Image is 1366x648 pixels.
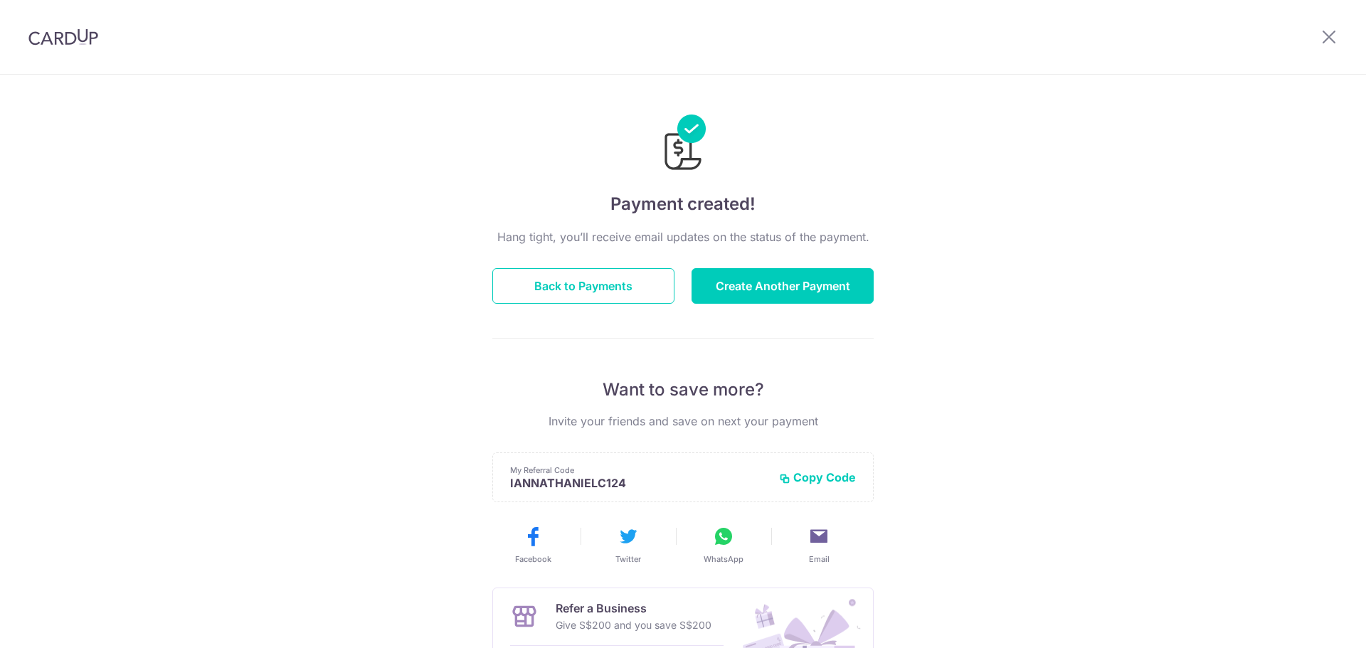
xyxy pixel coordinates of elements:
[510,464,768,476] p: My Referral Code
[809,553,830,565] span: Email
[692,268,874,304] button: Create Another Payment
[586,525,670,565] button: Twitter
[682,525,766,565] button: WhatsApp
[28,28,98,46] img: CardUp
[492,228,874,245] p: Hang tight, you’ll receive email updates on the status of the payment.
[779,470,856,484] button: Copy Code
[615,553,641,565] span: Twitter
[492,268,674,304] button: Back to Payments
[491,525,575,565] button: Facebook
[556,617,711,634] p: Give S$200 and you save S$200
[515,553,551,565] span: Facebook
[777,525,861,565] button: Email
[492,413,874,430] p: Invite your friends and save on next your payment
[510,476,768,490] p: IANNATHANIELC124
[492,378,874,401] p: Want to save more?
[704,553,743,565] span: WhatsApp
[492,191,874,217] h4: Payment created!
[556,600,711,617] p: Refer a Business
[660,115,706,174] img: Payments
